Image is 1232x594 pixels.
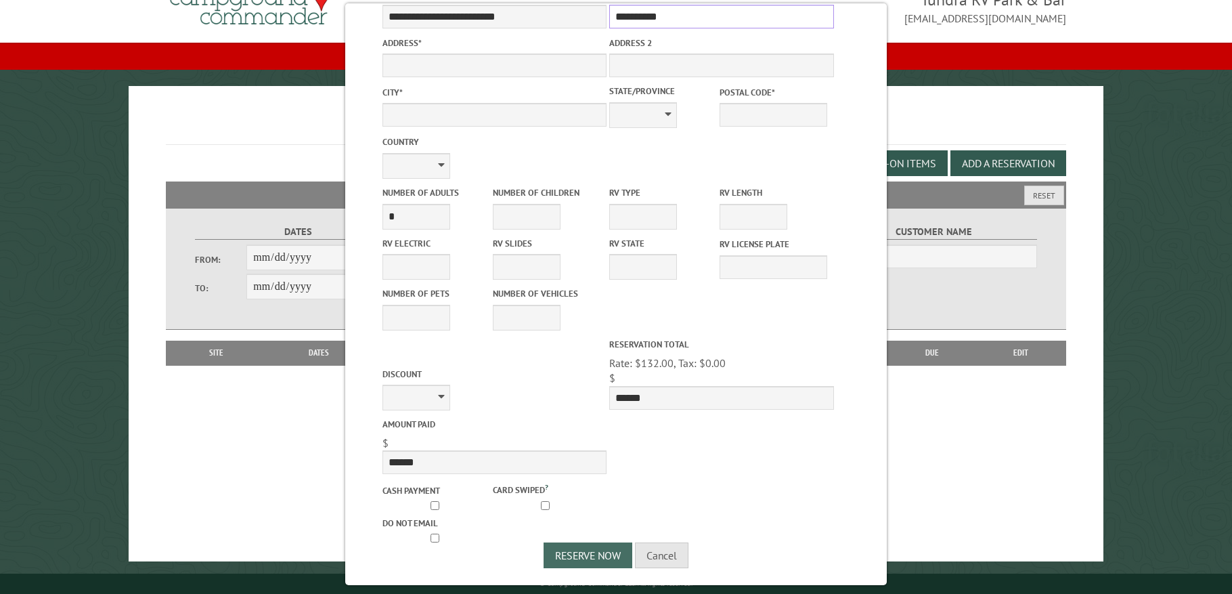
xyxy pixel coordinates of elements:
[950,150,1066,176] button: Add a Reservation
[609,37,834,49] label: Address 2
[382,186,490,199] label: Number of Adults
[544,543,632,568] button: Reserve Now
[382,436,389,450] span: $
[382,135,607,148] label: Country
[382,237,490,250] label: RV Electric
[889,341,975,365] th: Due
[166,182,1067,207] h2: Filters
[195,224,402,240] label: Dates
[261,341,377,365] th: Dates
[975,341,1066,365] th: Edit
[830,224,1037,240] label: Customer Name
[195,282,247,295] label: To:
[493,237,600,250] label: RV Slides
[720,86,827,99] label: Postal Code
[540,579,692,588] small: © Campground Commander LLC. All rights reserved.
[545,482,548,492] a: ?
[609,371,615,385] span: $
[831,150,948,176] button: Edit Add-on Items
[720,186,827,199] label: RV Length
[166,108,1067,145] h1: Reservations
[635,543,688,568] button: Cancel
[1024,186,1064,205] button: Reset
[720,238,827,251] label: RV License Plate
[382,287,490,300] label: Number of Pets
[609,356,726,370] span: Rate: $132.00, Tax: $0.00
[609,338,834,351] label: Reservation Total
[609,237,717,250] label: RV State
[382,517,490,530] label: Do not email
[493,186,600,199] label: Number of Children
[609,85,717,98] label: State/Province
[382,37,607,49] label: Address
[382,418,607,431] label: Amount paid
[382,86,607,99] label: City
[493,482,600,496] label: Card swiped
[173,341,261,365] th: Site
[493,287,600,300] label: Number of Vehicles
[609,186,717,199] label: RV Type
[195,253,247,266] label: From:
[382,368,607,381] label: Discount
[382,484,490,497] label: Cash payment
